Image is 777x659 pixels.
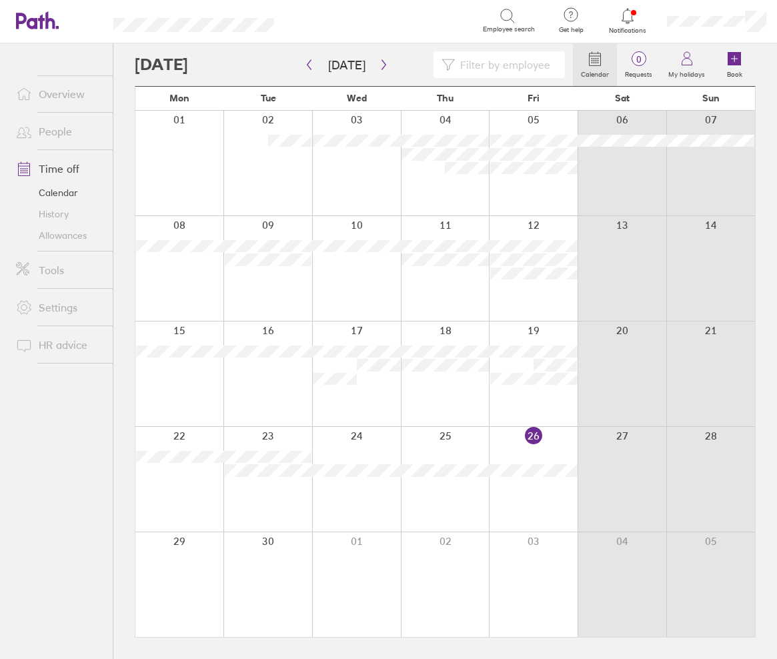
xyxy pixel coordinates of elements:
span: Fri [528,93,540,103]
a: Notifications [606,7,650,35]
span: Tue [261,93,276,103]
span: Wed [347,93,367,103]
a: Calendar [5,182,113,203]
a: Calendar [573,43,617,86]
a: Tools [5,257,113,283]
label: Book [719,67,750,79]
a: HR advice [5,332,113,358]
a: People [5,118,113,145]
a: 0Requests [617,43,660,86]
label: Calendar [573,67,617,79]
a: Overview [5,81,113,107]
a: Settings [5,294,113,321]
span: 0 [617,54,660,65]
a: Allowances [5,225,113,246]
span: Get help [550,26,593,34]
button: [DATE] [317,54,376,76]
label: My holidays [660,67,713,79]
span: Sun [702,93,720,103]
span: Employee search [483,25,535,33]
span: Sat [615,93,630,103]
a: History [5,203,113,225]
a: My holidays [660,43,713,86]
span: Mon [169,93,189,103]
a: Book [713,43,756,86]
div: Search [310,14,344,26]
a: Time off [5,155,113,182]
label: Requests [617,67,660,79]
span: Thu [437,93,454,103]
span: Notifications [606,27,650,35]
input: Filter by employee [455,52,557,77]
